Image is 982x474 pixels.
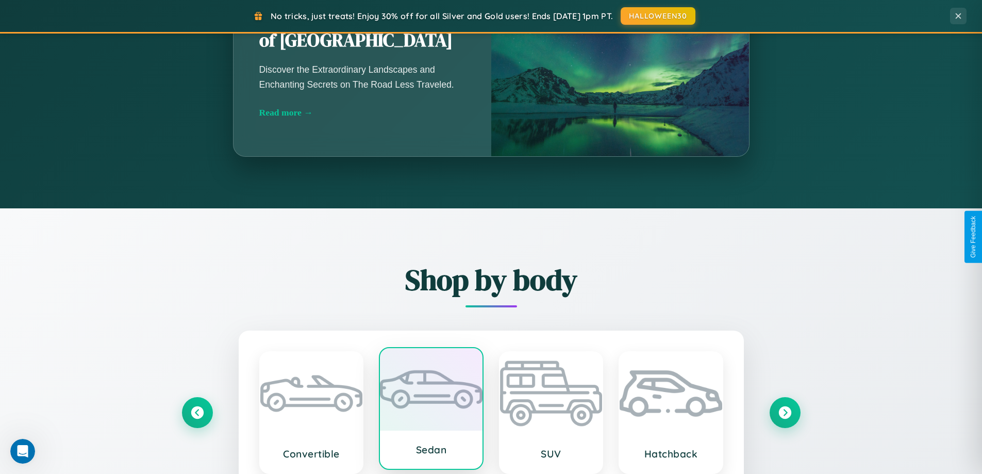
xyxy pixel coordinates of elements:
div: Read more → [259,107,465,118]
h3: Convertible [271,448,353,460]
div: Give Feedback [970,216,977,258]
h2: Unearthing the Mystique of [GEOGRAPHIC_DATA] [259,5,465,53]
h3: Sedan [390,444,472,456]
h3: SUV [510,448,592,460]
span: No tricks, just treats! Enjoy 30% off for all Silver and Gold users! Ends [DATE] 1pm PT. [271,11,613,21]
iframe: Intercom live chat [10,439,35,464]
h2: Shop by body [182,260,801,300]
h3: Hatchback [630,448,712,460]
p: Discover the Extraordinary Landscapes and Enchanting Secrets on The Road Less Traveled. [259,62,465,91]
button: HALLOWEEN30 [621,7,695,25]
